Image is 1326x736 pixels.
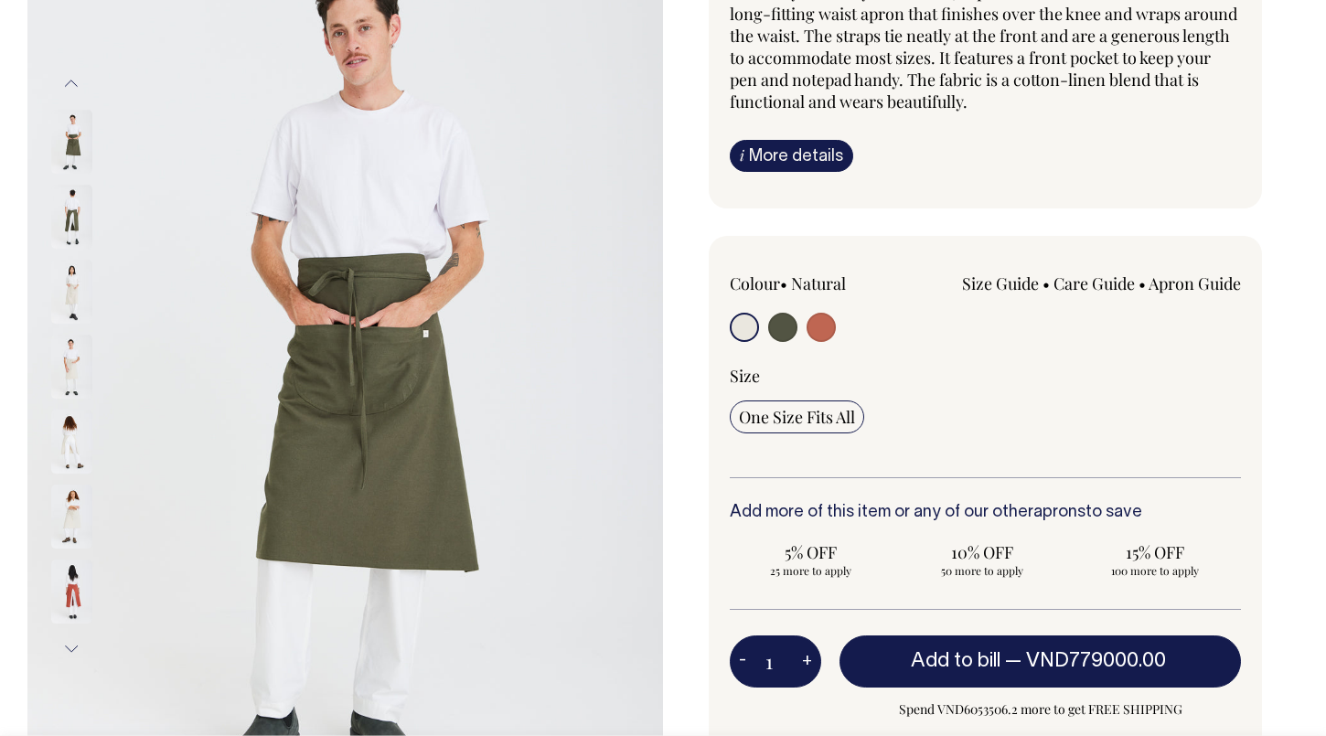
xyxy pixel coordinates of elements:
h6: Add more of this item or any of our other to save [730,504,1241,522]
span: 100 more to apply [1084,563,1226,578]
span: Add to bill [911,652,1000,670]
span: Spend VND6053506.2 more to get FREE SHIPPING [839,699,1241,720]
img: olive [51,185,92,249]
button: + [793,644,821,680]
span: • [1139,272,1146,294]
input: One Size Fits All [730,400,864,433]
img: natural [51,260,92,324]
span: 10% OFF [911,541,1053,563]
span: • [1043,272,1050,294]
span: One Size Fits All [739,406,855,428]
img: natural [51,335,92,399]
img: natural [51,410,92,474]
span: i [740,145,744,165]
button: Previous [58,63,85,104]
a: iMore details [730,140,853,172]
div: Size [730,365,1241,387]
input: 15% OFF 100 more to apply [1075,536,1235,583]
span: • [780,272,787,294]
img: rust [51,560,92,624]
input: 5% OFF 25 more to apply [730,536,891,583]
img: natural [51,485,92,549]
span: 25 more to apply [739,563,882,578]
button: Next [58,629,85,670]
span: VND779000.00 [1026,652,1166,670]
a: aprons [1033,505,1085,520]
label: Natural [791,272,846,294]
span: 15% OFF [1084,541,1226,563]
span: 5% OFF [739,541,882,563]
span: 50 more to apply [911,563,1053,578]
a: Care Guide [1053,272,1135,294]
span: — [1005,652,1171,670]
a: Apron Guide [1149,272,1241,294]
div: Colour [730,272,935,294]
img: olive [51,110,92,174]
button: Add to bill —VND779000.00 [839,635,1241,687]
a: Size Guide [962,272,1039,294]
input: 10% OFF 50 more to apply [902,536,1063,583]
button: - [730,644,755,680]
